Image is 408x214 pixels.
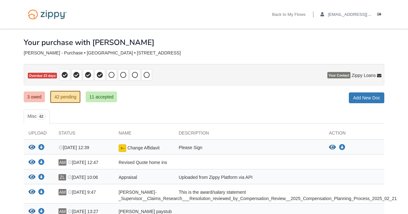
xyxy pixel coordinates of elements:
button: View Change Affidavit [28,144,35,151]
a: Back to My Flows [272,12,306,18]
a: Download Change Affidavit [339,145,345,150]
span: AM [59,159,66,166]
div: Name [114,130,174,139]
a: edit profile [320,12,400,18]
span: Your Contact [327,72,350,79]
div: Please Sign [174,144,324,153]
a: 3 owed [24,91,45,102]
span: Appraisal [119,175,137,180]
button: View Revised Quote home ins [28,159,35,166]
h1: Your purchase with [PERSON_NAME] [24,38,154,47]
button: View Allison_McCormick-Hawkins_-_Supervisor__Claims_Research___Resolution_reviewed_by_Compensatio... [28,189,35,196]
a: Misc [24,110,50,123]
button: View Appraisal [28,174,35,181]
div: [PERSON_NAME] - Purchase • [GEOGRAPHIC_DATA] • [STREET_ADDRESS] [24,50,384,56]
button: View Change Affidavit [329,144,336,151]
a: Add New Doc [349,92,384,103]
a: Download Revised Quote home ins [38,160,45,165]
a: Download Appraisal [38,175,45,180]
span: [PERSON_NAME]-_Supervisor__Claims_Research___Resolution_reviewed_by_Compensation_Review__2025_Com... [119,190,397,201]
div: Description [174,130,324,139]
img: Logo [24,6,71,22]
a: Download Allison_McCormick-Hawkins_-_Supervisor__Claims_Research___Resolution_reviewed_by_Compens... [38,190,45,195]
a: Download Change Affidavit [38,145,45,150]
span: [DATE] 13:27 [68,209,98,214]
span: [DATE] 10:06 [67,175,98,180]
img: Document fully signed [119,144,126,152]
a: 11 accepted [86,91,117,102]
span: Revised Quote home ins [119,160,167,165]
span: hakes70@yahoo.com [328,12,400,17]
span: [DATE] 12:39 [59,145,89,150]
span: ZL [59,174,66,180]
div: Action [324,130,384,139]
div: Upload [24,130,54,139]
a: 42 pending [50,91,80,103]
span: AM [59,189,66,195]
div: Status [54,130,114,139]
span: Zippy Loans [352,72,376,79]
span: [DATE] 12:47 [68,160,98,165]
span: [DATE] 9:47 [68,190,96,195]
div: Uploaded from Zippy Platform via API [174,174,324,182]
div: This is the award/salary statement [174,189,324,202]
span: Overdue 23 days [28,73,57,79]
span: 42 [37,113,46,120]
a: Log out [377,12,384,18]
span: Change Affidavit [127,145,160,150]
